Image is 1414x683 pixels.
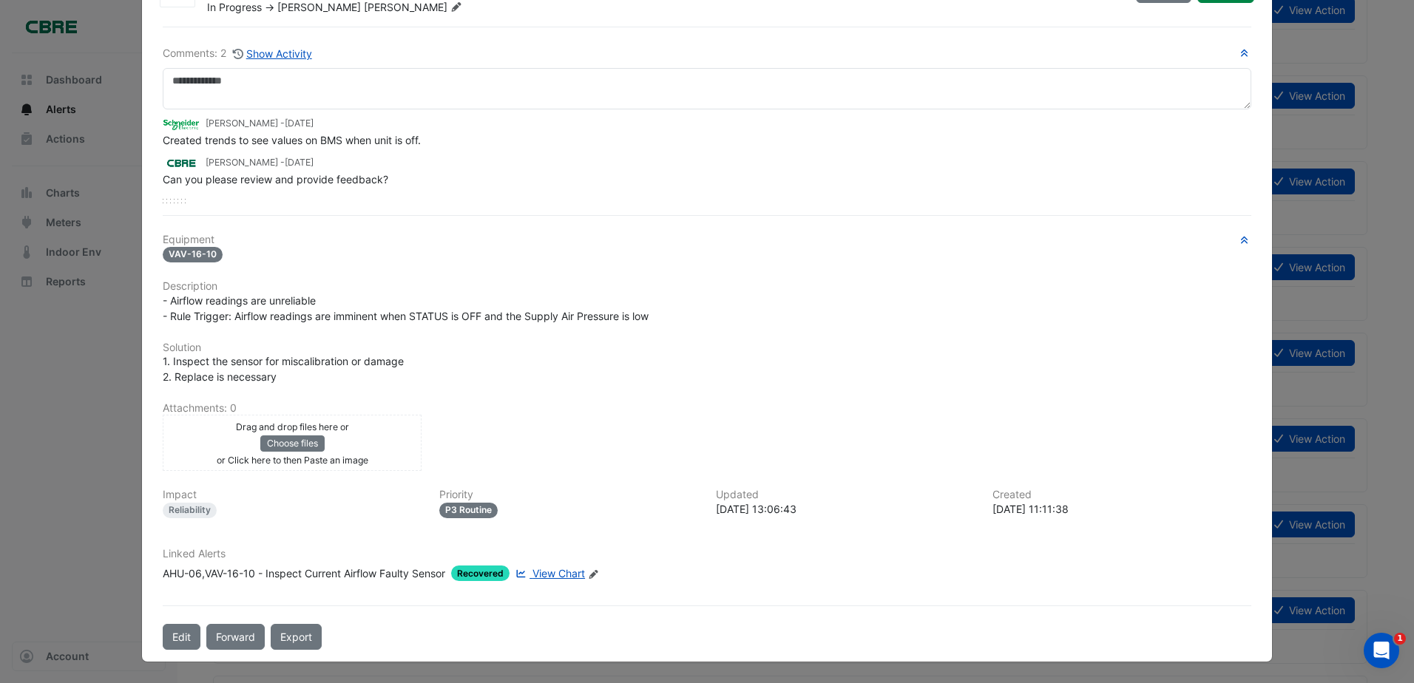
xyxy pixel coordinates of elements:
[163,489,422,501] h6: Impact
[285,118,314,129] span: 2025-06-10 13:06:43
[163,116,200,132] img: Schneider Electric
[265,1,274,13] span: ->
[206,156,314,169] small: [PERSON_NAME] -
[163,503,217,518] div: Reliability
[163,173,388,186] span: Can you please review and provide feedback?
[163,247,223,262] span: VAV-16-10
[163,134,421,146] span: Created trends to see values on BMS when unit is off.
[1364,633,1399,668] iframe: Intercom live chat
[1394,633,1406,645] span: 1
[163,234,1251,246] h6: Equipment
[588,568,599,580] fa-icon: Edit Linked Alerts
[163,45,313,62] div: Comments: 2
[285,157,314,168] span: 2025-05-07 11:11:38
[232,45,313,62] button: Show Activity
[163,402,1251,415] h6: Attachments: 0
[163,565,445,581] div: AHU-06,VAV-16-10 - Inspect Current Airflow Faulty Sensor
[217,455,368,466] small: or Click here to then Paste an image
[163,154,200,171] img: CBRE Charter Hall
[163,355,404,383] span: 1. Inspect the sensor for miscalibration or damage 2. Replace is necessary
[163,280,1251,293] h6: Description
[716,489,975,501] h6: Updated
[277,1,361,13] span: [PERSON_NAME]
[206,117,314,130] small: [PERSON_NAME] -
[260,435,325,452] button: Choose files
[163,624,200,650] button: Edit
[163,294,649,322] span: - Airflow readings are unreliable - Rule Trigger: Airflow readings are imminent when STATUS is OF...
[163,548,1251,560] h6: Linked Alerts
[439,503,498,518] div: P3 Routine
[716,501,975,517] div: [DATE] 13:06:43
[271,624,322,650] a: Export
[992,501,1251,517] div: [DATE] 11:11:38
[236,421,349,432] small: Drag and drop files here or
[439,489,698,501] h6: Priority
[207,1,262,13] span: In Progress
[992,489,1251,501] h6: Created
[513,565,585,581] a: View Chart
[451,565,510,581] span: Recovered
[532,567,585,580] span: View Chart
[206,624,265,650] button: Forward
[163,341,1251,354] h6: Solution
